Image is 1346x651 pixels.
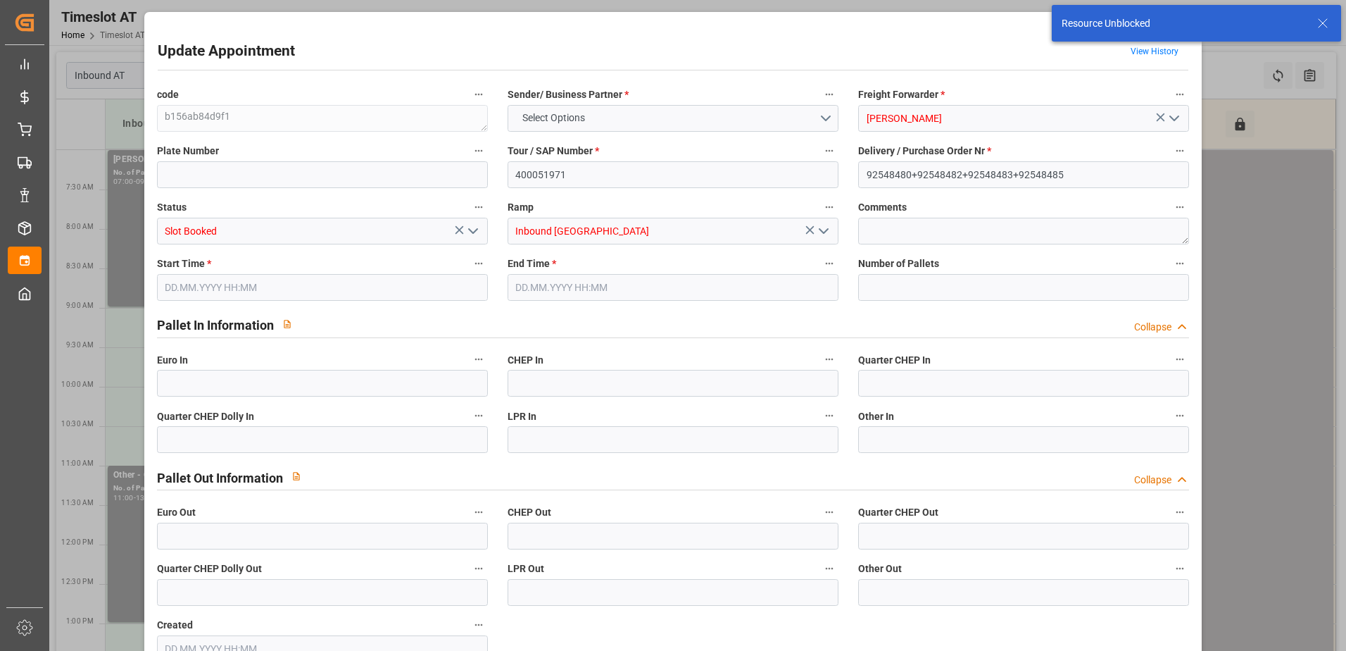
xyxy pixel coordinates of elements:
[858,409,894,424] span: Other In
[274,311,301,337] button: View description
[157,105,488,132] textarea: b156ab84d9f1
[157,274,488,301] input: DD.MM.YYYY HH:MM
[508,256,556,271] span: End Time
[1171,198,1189,216] button: Comments
[157,218,488,244] input: Type to search/select
[812,221,834,242] button: open menu
[157,316,274,335] h2: Pallet In Information
[515,111,592,125] span: Select Options
[1171,559,1189,578] button: Other Out
[158,40,295,63] h2: Update Appointment
[470,559,488,578] button: Quarter CHEP Dolly Out
[470,503,488,521] button: Euro Out
[858,562,902,576] span: Other Out
[157,562,262,576] span: Quarter CHEP Dolly Out
[508,144,599,159] span: Tour / SAP Number
[470,85,488,104] button: code
[1171,407,1189,425] button: Other In
[858,353,931,368] span: Quarter CHEP In
[820,85,838,104] button: Sender/ Business Partner *
[470,142,488,160] button: Plate Number
[1062,16,1304,31] div: Resource Unblocked
[508,87,629,102] span: Sender/ Business Partner
[157,618,193,633] span: Created
[157,353,188,368] span: Euro In
[157,256,211,271] span: Start Time
[470,407,488,425] button: Quarter CHEP Dolly In
[1134,473,1171,488] div: Collapse
[470,616,488,634] button: Created
[858,144,991,159] span: Delivery / Purchase Order Nr
[508,105,838,132] button: open menu
[820,254,838,273] button: End Time *
[508,353,543,368] span: CHEP In
[157,87,179,102] span: code
[1171,142,1189,160] button: Delivery / Purchase Order Nr *
[1163,108,1184,130] button: open menu
[461,221,482,242] button: open menu
[1171,350,1189,368] button: Quarter CHEP In
[858,200,907,215] span: Comments
[157,505,196,520] span: Euro Out
[508,274,838,301] input: DD.MM.YYYY HH:MM
[283,463,310,490] button: View description
[820,350,838,368] button: CHEP In
[858,87,945,102] span: Freight Forwarder
[470,254,488,273] button: Start Time *
[1171,85,1189,104] button: Freight Forwarder *
[470,198,488,216] button: Status
[1131,46,1178,56] a: View History
[508,505,551,520] span: CHEP Out
[508,409,536,424] span: LPR In
[157,144,219,159] span: Plate Number
[820,503,838,521] button: CHEP Out
[508,562,544,576] span: LPR Out
[157,409,254,424] span: Quarter CHEP Dolly In
[820,407,838,425] button: LPR In
[508,200,534,215] span: Ramp
[858,505,938,520] span: Quarter CHEP Out
[820,198,838,216] button: Ramp
[1171,503,1189,521] button: Quarter CHEP Out
[157,200,187,215] span: Status
[157,469,283,488] h2: Pallet Out Information
[858,256,939,271] span: Number of Pallets
[1171,254,1189,273] button: Number of Pallets
[508,218,838,244] input: Type to search/select
[470,350,488,368] button: Euro In
[820,559,838,578] button: LPR Out
[1134,320,1171,335] div: Collapse
[858,105,1189,132] input: Select Freight Forwarder
[820,142,838,160] button: Tour / SAP Number *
